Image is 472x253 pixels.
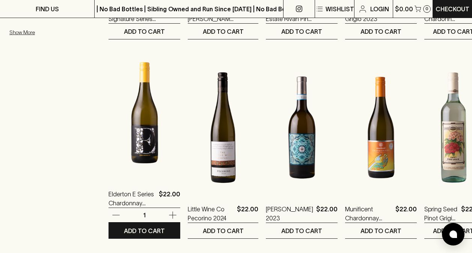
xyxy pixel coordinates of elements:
[266,223,338,238] button: ADD TO CART
[109,190,156,208] a: Elderton E Series Chardonnay 2023
[360,27,401,36] p: ADD TO CART
[449,230,457,238] img: bubble-icon
[425,7,428,11] p: 0
[188,205,234,223] a: Little Wine Co Pecorino 2024
[9,25,108,40] button: Show More
[345,205,392,223] a: Munificent Chardonnay 2022
[159,190,180,208] p: $22.00
[281,226,322,235] p: ADD TO CART
[395,5,413,14] p: $0.00
[203,226,244,235] p: ADD TO CART
[370,5,389,14] p: Login
[124,226,165,235] p: ADD TO CART
[266,62,338,193] img: Feudo Arancio Inzolia 2023
[326,5,354,14] p: Wishlist
[109,223,180,238] button: ADD TO CART
[266,24,338,39] button: ADD TO CART
[281,27,322,36] p: ADD TO CART
[109,47,180,178] img: Elderton E Series Chardonnay 2023
[266,205,313,223] a: [PERSON_NAME] 2023
[345,223,417,238] button: ADD TO CART
[203,27,244,36] p: ADD TO CART
[360,226,401,235] p: ADD TO CART
[395,205,417,223] p: $22.00
[237,205,258,223] p: $22.00
[136,211,154,219] p: 1
[188,62,258,193] img: Little Wine Co Pecorino 2024
[124,27,165,36] p: ADD TO CART
[188,223,258,238] button: ADD TO CART
[36,5,59,14] p: FIND US
[109,24,180,39] button: ADD TO CART
[345,24,417,39] button: ADD TO CART
[188,24,258,39] button: ADD TO CART
[424,205,458,223] a: Spring Seed Pinot Grigio 2025
[436,5,469,14] p: Checkout
[316,205,338,223] p: $22.00
[345,62,417,193] img: Munificent Chardonnay 2022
